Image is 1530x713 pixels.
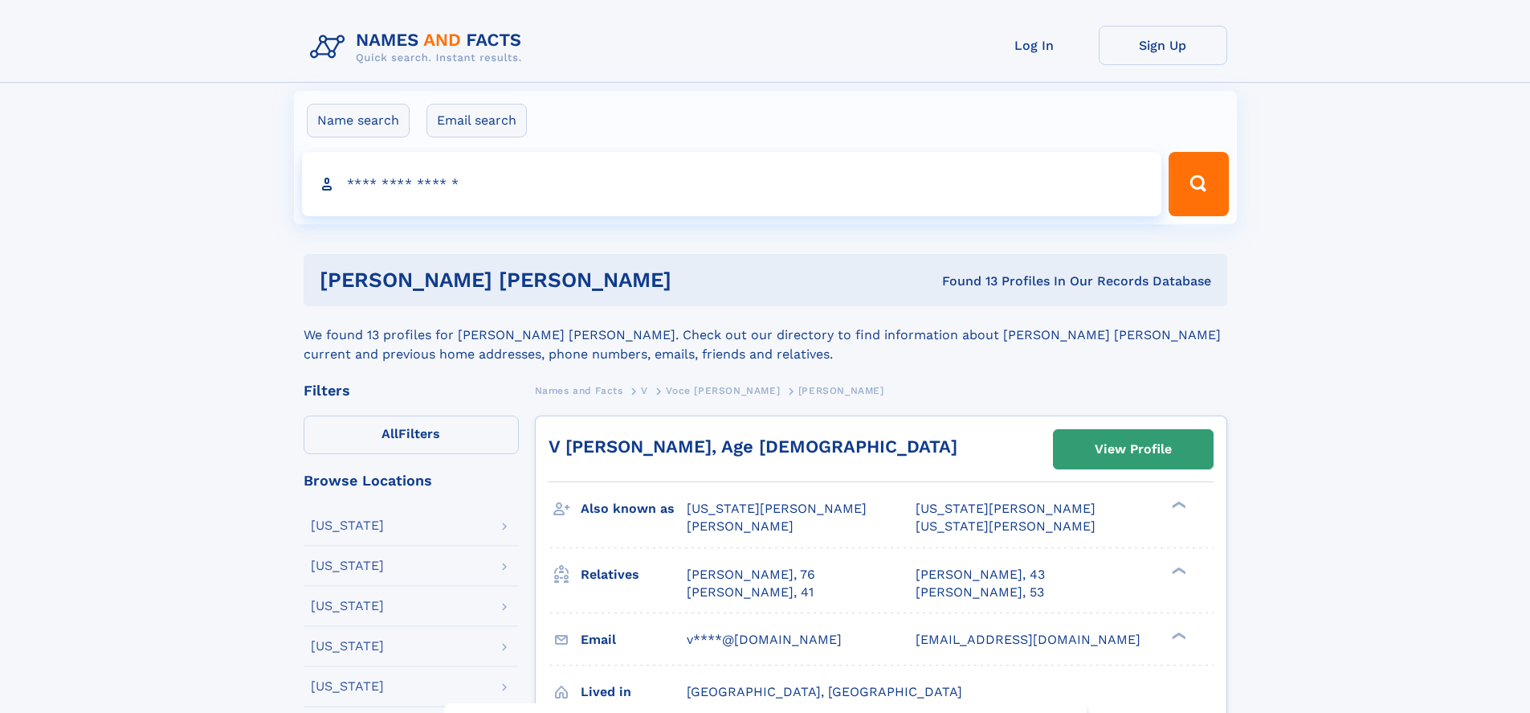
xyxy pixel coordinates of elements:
span: [PERSON_NAME] [798,385,884,396]
a: Names and Facts [535,380,623,400]
img: Logo Names and Facts [304,26,535,69]
label: Filters [304,416,519,454]
span: All [381,426,398,441]
button: Search Button [1169,152,1228,216]
span: [PERSON_NAME] [687,518,794,534]
a: V [PERSON_NAME], Age [DEMOGRAPHIC_DATA] [549,436,957,457]
h1: [PERSON_NAME] [PERSON_NAME] [320,270,807,290]
a: Voce [PERSON_NAME] [666,380,780,400]
label: Email search [426,104,527,137]
span: V [641,385,648,396]
div: [US_STATE] [311,680,384,693]
div: View Profile [1095,431,1172,468]
a: V [641,380,648,400]
div: [US_STATE] [311,559,384,572]
input: search input [302,152,1162,216]
a: [PERSON_NAME], 43 [916,566,1045,584]
div: [US_STATE] [311,519,384,532]
h3: Also known as [581,495,687,522]
div: Found 13 Profiles In Our Records Database [806,272,1211,290]
div: Filters [304,383,519,398]
a: [PERSON_NAME], 76 [687,566,815,584]
span: [EMAIL_ADDRESS][DOMAIN_NAME] [916,632,1140,647]
div: We found 13 profiles for [PERSON_NAME] [PERSON_NAME]. Check out our directory to find information... [304,306,1227,364]
span: Voce [PERSON_NAME] [666,385,780,396]
div: [US_STATE] [311,640,384,653]
h3: Lived in [581,678,687,706]
h3: Relatives [581,561,687,588]
span: [US_STATE][PERSON_NAME] [687,501,867,516]
div: ❯ [1168,630,1187,641]
label: Name search [307,104,410,137]
span: [US_STATE][PERSON_NAME] [916,518,1095,534]
a: [PERSON_NAME], 53 [916,584,1044,601]
div: ❯ [1168,565,1187,576]
span: [US_STATE][PERSON_NAME] [916,501,1095,516]
div: [US_STATE] [311,600,384,613]
a: Sign Up [1099,26,1227,65]
div: ❯ [1168,500,1187,510]
span: [GEOGRAPHIC_DATA], [GEOGRAPHIC_DATA] [687,684,962,699]
a: View Profile [1054,430,1213,469]
a: [PERSON_NAME], 41 [687,584,814,601]
a: Log In [970,26,1099,65]
h3: Email [581,626,687,654]
div: Browse Locations [304,473,519,488]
